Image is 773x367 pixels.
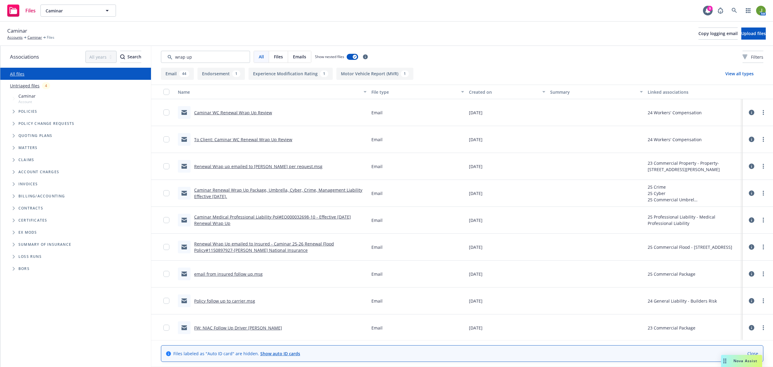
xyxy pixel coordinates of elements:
[743,51,763,63] button: Filters
[7,27,27,35] span: Caminar
[18,182,38,186] span: Invoices
[743,54,763,60] span: Filters
[469,271,483,277] span: [DATE]
[10,83,40,89] a: Untriaged files
[320,70,328,77] div: 1
[18,110,37,113] span: Policies
[371,136,383,143] span: Email
[760,216,767,224] a: more
[7,35,23,40] a: Accounts
[716,68,763,80] button: View all types
[760,190,767,197] a: more
[120,51,141,63] button: SearchSearch
[5,2,38,19] a: Files
[648,244,732,250] div: 25 Commercial Flood - [STREET_ADDRESS]
[741,31,766,36] span: Upload files
[194,325,282,331] a: FW: NIAC Follow Up Driver [PERSON_NAME]
[194,214,351,226] a: Caminar Medical Professional Liability Pol#EO000032698-10 - Effective [DATE] Renewal Wrap Up
[18,255,42,258] span: Loss Runs
[648,271,695,277] div: 25 Commercial Package
[648,109,702,116] div: 24 Workers' Compensation
[161,51,250,63] input: Search by keyword...
[18,267,30,271] span: BORs
[371,163,383,170] span: Email
[46,8,98,14] span: Caminar
[645,85,743,99] button: Linked associations
[371,190,383,196] span: Email
[469,217,483,223] span: [DATE]
[371,217,383,223] span: Email
[733,358,757,363] span: Nova Assist
[469,163,483,170] span: [DATE]
[194,110,272,115] a: Caminar WC Renewal Wrap Up Review
[161,68,194,80] button: Email
[721,355,762,367] button: Nova Assist
[194,241,334,253] a: Renewal Wrap Up emailed to Insured - Caminar 25-26 Renewal Flood Policy#1150897927-[PERSON_NAME] ...
[648,298,717,304] div: 24 General Liability - Builders Risk
[47,35,54,40] span: Files
[371,109,383,116] span: Email
[648,184,698,190] div: 25 Crime
[259,54,264,60] span: All
[648,325,695,331] div: 23 Commercial Package
[371,298,383,304] span: Email
[760,243,767,251] a: more
[18,158,34,162] span: Claims
[18,206,43,210] span: Contracts
[194,164,322,169] a: Renewal Wrap up emailed to [PERSON_NAME] per request.msg
[707,6,713,11] div: 9
[18,231,37,234] span: Ex Mods
[18,170,59,174] span: Account charges
[401,70,409,77] div: 1
[760,163,767,170] a: more
[293,54,306,60] span: Emails
[371,89,457,95] div: File type
[163,163,169,169] input: Toggle Row Selected
[25,8,36,13] span: Files
[163,190,169,196] input: Toggle Row Selected
[741,28,766,40] button: Upload files
[315,54,344,59] span: Show nested files
[40,5,116,17] button: Caminar
[648,190,698,196] div: 25 Cyber
[467,85,548,99] button: Created on
[10,71,24,77] a: All files
[648,160,740,173] div: 23 Commercial Property - Property- [STREET_ADDRESS][PERSON_NAME]
[469,89,539,95] div: Created on
[742,5,754,17] a: Switch app
[469,325,483,331] span: [DATE]
[18,194,65,198] span: Billing/Accounting
[698,28,738,40] button: Copy logging email
[18,122,74,125] span: Policy change requests
[175,85,369,99] button: Name
[760,109,767,116] a: more
[760,324,767,331] a: more
[197,68,245,80] button: Endorsement
[173,350,300,357] span: Files labeled as "Auto ID card" are hidden.
[714,5,726,17] a: Report a Bug
[18,219,47,222] span: Certificates
[760,297,767,304] a: more
[648,136,702,143] div: 24 Workers' Compensation
[163,109,169,115] input: Toggle Row Selected
[756,6,766,15] img: photo
[747,350,758,357] a: Close
[648,214,740,226] div: 25 Professional Liability - Medical Professional Liability
[336,68,413,80] button: Motor Vehicle Report (MVR)
[371,271,383,277] span: Email
[120,51,141,63] div: Search
[698,31,738,36] span: Copy logging email
[371,325,383,331] span: Email
[469,244,483,250] span: [DATE]
[10,53,39,61] span: Associations
[18,99,36,104] span: Account
[163,271,169,277] input: Toggle Row Selected
[371,244,383,250] span: Email
[648,89,740,95] div: Linked associations
[18,243,71,246] span: Summary of insurance
[194,137,292,142] a: To Client: Caminar WC Renewal Wrap Up Review
[163,325,169,331] input: Toggle Row Selected
[648,196,698,203] div: 25 Commercial Umbrella
[42,82,50,89] div: 4
[721,355,729,367] div: Drag to move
